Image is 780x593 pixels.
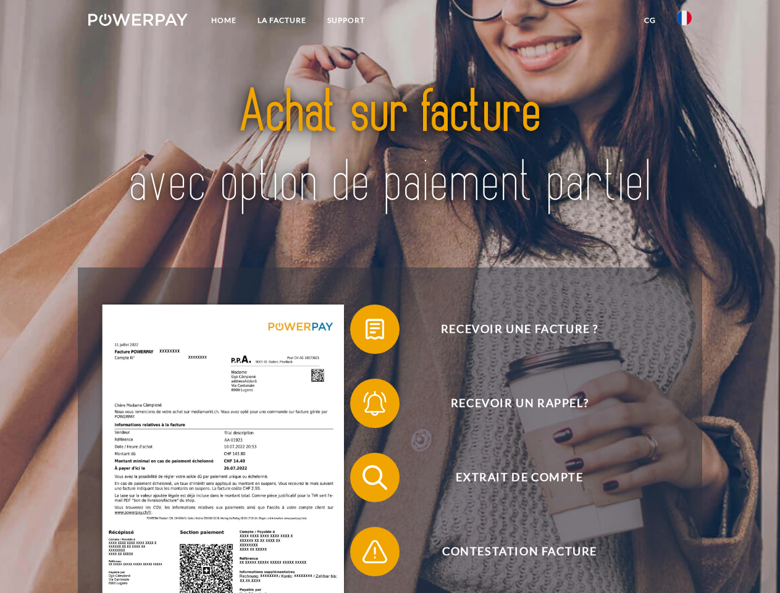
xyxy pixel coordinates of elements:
[368,527,671,576] span: Contestation Facture
[368,379,671,428] span: Recevoir un rappel?
[359,462,390,493] img: qb_search.svg
[368,305,671,354] span: Recevoir une facture ?
[731,544,770,583] iframe: Button to launch messaging window
[634,9,666,32] a: CG
[359,536,390,567] img: qb_warning.svg
[247,9,317,32] a: LA FACTURE
[359,388,390,419] img: qb_bell.svg
[350,527,671,576] button: Contestation Facture
[118,59,662,237] img: title-powerpay_fr.svg
[317,9,375,32] a: Support
[677,11,692,25] img: fr
[368,453,671,502] span: Extrait de compte
[88,14,188,26] img: logo-powerpay-white.svg
[201,9,247,32] a: Home
[359,314,390,345] img: qb_bill.svg
[350,305,671,354] button: Recevoir une facture ?
[350,453,671,502] button: Extrait de compte
[350,379,671,428] button: Recevoir un rappel?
